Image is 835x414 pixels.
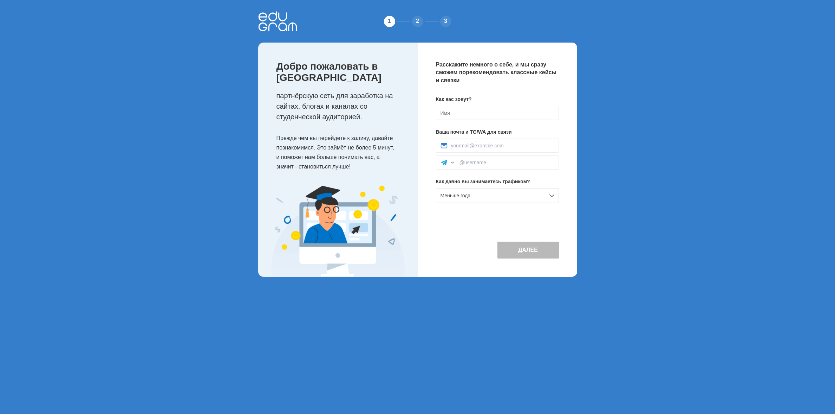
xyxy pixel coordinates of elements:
[436,128,559,136] p: Ваша почта и TG/WA для связи
[276,133,404,172] p: Прежде чем вы перейдете к заливу, давайте познакомимся. Это займёт не более 5 минут, и поможет на...
[276,61,404,83] p: Добро пожаловать в [GEOGRAPHIC_DATA]
[276,90,404,122] p: партнёрскую сеть для заработка на сайтах, блогах и каналах со студенческой аудиторией.
[497,242,559,259] button: Далее
[411,14,425,28] div: 2
[436,106,559,120] input: Имя
[436,61,559,84] p: Расскажите немного о себе, и мы сразу сможем порекомендовать классные кейсы и связки
[451,143,554,148] input: yourmail@example.com
[383,14,397,28] div: 1
[441,193,471,198] span: Меньше года
[271,186,405,277] img: Expert Image
[436,178,559,185] p: Как давно вы занимаетесь трафиком?
[439,14,453,28] div: 3
[436,96,559,103] p: Как вас зовут?
[459,160,554,165] input: @username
